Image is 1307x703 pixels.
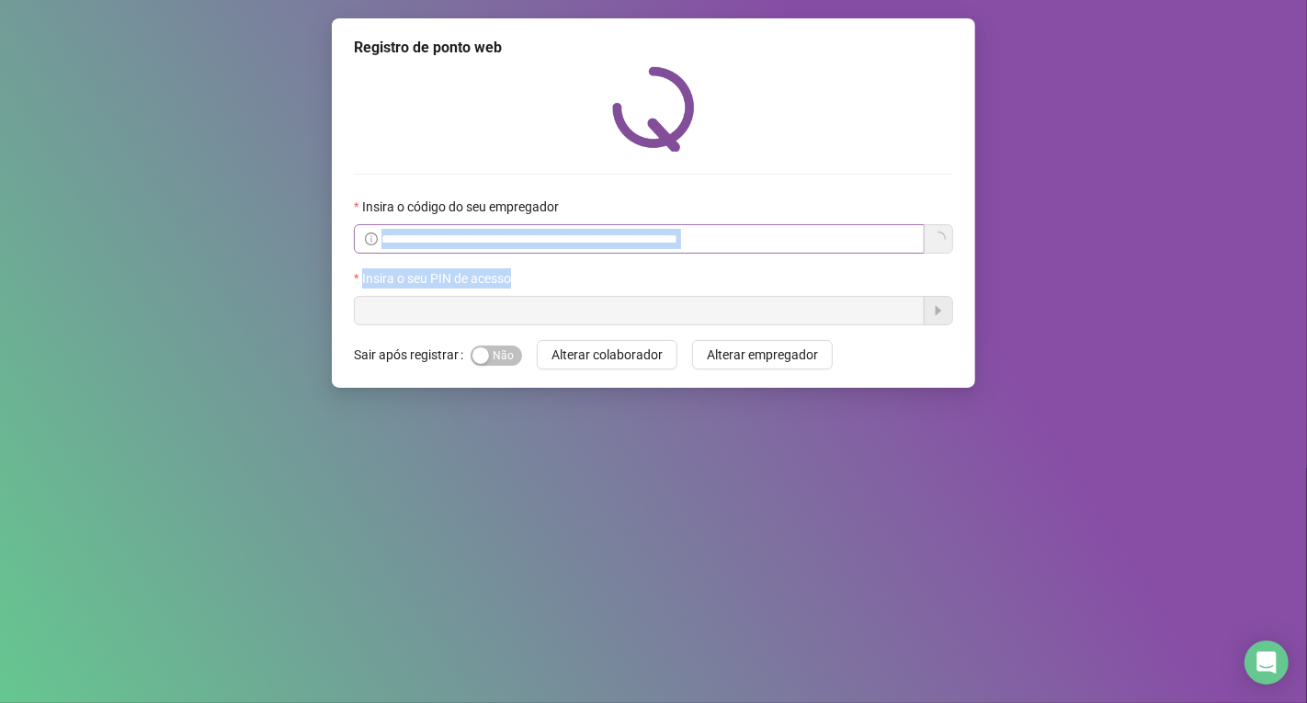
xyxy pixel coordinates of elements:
label: Insira o seu PIN de acesso [354,268,523,289]
button: Alterar empregador [692,340,833,369]
img: QRPoint [612,66,695,152]
div: Open Intercom Messenger [1244,641,1289,685]
label: Sair após registrar [354,340,471,369]
label: Insira o código do seu empregador [354,197,571,217]
span: info-circle [365,232,378,245]
span: Alterar colaborador [551,345,663,365]
button: Alterar colaborador [537,340,677,369]
span: Alterar empregador [707,345,818,365]
div: Registro de ponto web [354,37,953,59]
